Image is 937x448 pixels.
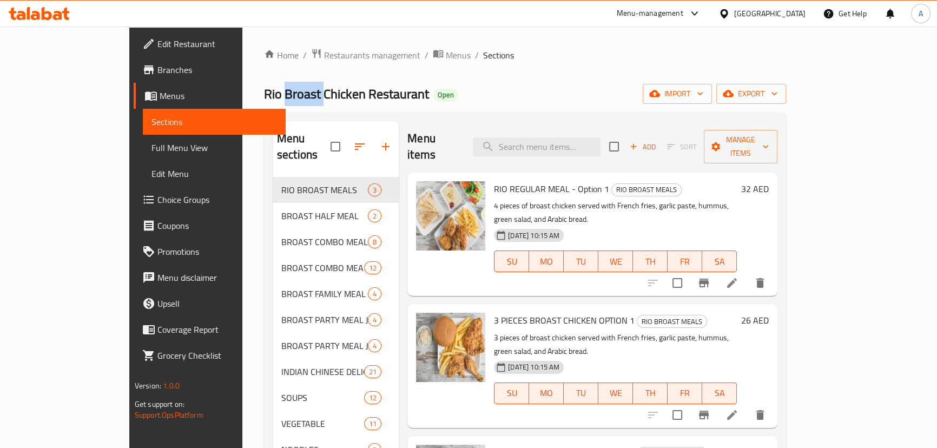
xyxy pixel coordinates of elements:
span: Sections [483,49,514,62]
span: 4 [368,315,381,325]
div: items [368,183,381,196]
a: Edit menu item [725,409,738,421]
span: Select to update [666,272,689,294]
nav: breadcrumb [264,48,786,62]
div: INDIAN CHINESE DELICACIES21 [273,359,399,385]
button: TH [633,383,668,404]
span: Full Menu View [151,141,277,154]
a: Coupons [134,213,286,239]
div: BROAST PARTY MEAL JUMBO [281,313,368,326]
div: items [368,235,381,248]
span: SOUPS [281,391,364,404]
a: Grocery Checklist [134,342,286,368]
span: [DATE] 10:15 AM [504,230,564,241]
span: Coupons [157,219,277,232]
div: items [368,339,381,352]
span: TU [568,254,594,269]
span: TH [637,385,663,401]
span: 1.0.0 [163,379,180,393]
span: Sections [151,115,277,128]
button: FR [668,251,702,272]
div: BROAST HALF MEAL [281,209,368,222]
span: Upsell [157,297,277,310]
button: Add [625,139,660,155]
div: items [368,313,381,326]
button: MO [529,251,564,272]
span: TH [637,254,663,269]
div: RIO BROAST MEALS [611,183,682,196]
span: BROAST COMBO MEALS PINOY STYLE [281,261,364,274]
span: Promotions [157,245,277,258]
h6: 32 AED [741,181,769,196]
button: FR [668,383,702,404]
a: Edit Menu [143,161,286,187]
a: Sections [143,109,286,135]
span: Grocery Checklist [157,349,277,362]
p: 3 pieces of broast chicken served with French fries, garlic paste, hummus, green salad, and Arabi... [494,331,737,358]
span: Select to update [666,404,689,426]
span: MO [533,385,559,401]
span: SU [499,385,525,401]
span: SA [707,385,733,401]
button: delete [747,270,773,296]
span: FR [672,385,698,401]
a: Choice Groups [134,187,286,213]
span: 2 [368,211,381,221]
span: RIO REGULAR MEAL - Option 1 [494,181,609,197]
span: 12 [365,393,381,403]
span: BROAST COMBO MEALS [281,235,368,248]
button: MO [529,383,564,404]
button: WE [598,383,633,404]
span: INDIAN CHINESE DELICACIES [281,365,364,378]
a: Menu disclaimer [134,265,286,291]
button: TU [564,251,598,272]
span: Select section first [660,139,704,155]
button: TU [564,383,598,404]
button: Add section [373,134,399,160]
button: Branch-specific-item [691,270,717,296]
li: / [475,49,479,62]
span: Menus [446,49,471,62]
button: import [643,84,712,104]
span: Sort sections [347,134,373,160]
button: export [716,84,786,104]
span: RIO BROAST MEALS [281,183,368,196]
button: SA [702,383,737,404]
div: BROAST COMBO MEALS PINOY STYLE12 [273,255,399,281]
div: VEGETABLE [281,417,364,430]
span: Add [628,141,657,153]
div: RIO BROAST MEALS3 [273,177,399,203]
div: SOUPS12 [273,385,399,411]
span: Version: [135,379,161,393]
div: items [364,417,381,430]
span: 8 [368,237,381,247]
div: RIO BROAST MEALS [637,315,707,328]
span: 11 [365,419,381,429]
div: BROAST COMBO MEALS8 [273,229,399,255]
li: / [425,49,428,62]
span: import [651,87,703,101]
a: Menus [134,83,286,109]
div: Open [433,89,458,102]
p: 4 pieces of broast chicken served with French fries, garlic paste, hummus, green salad, and Arabi... [494,199,737,226]
a: Restaurants management [311,48,420,62]
div: items [368,209,381,222]
span: Branches [157,63,277,76]
div: BROAST FAMILY MEAL PINOY STYLE [281,287,368,300]
span: Rio Broast Chicken Restaurant [264,82,429,106]
button: SU [494,383,529,404]
span: Select all sections [324,135,347,158]
button: Branch-specific-item [691,402,717,428]
button: SU [494,251,529,272]
div: items [364,391,381,404]
span: Manage items [712,133,769,160]
h2: Menu sections [277,130,331,163]
li: / [303,49,307,62]
img: RIO REGULAR MEAL - Option 1 [416,181,485,251]
div: items [368,287,381,300]
span: RIO BROAST MEALS [612,183,681,196]
button: delete [747,402,773,428]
